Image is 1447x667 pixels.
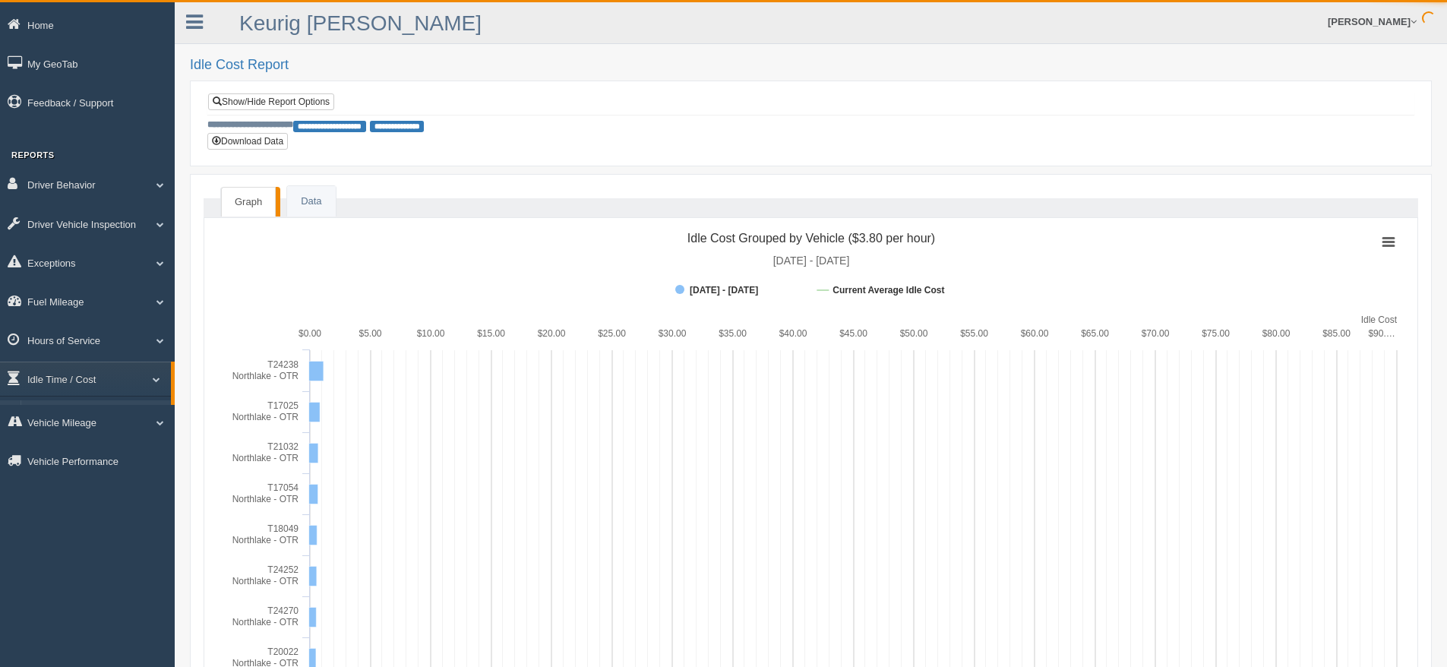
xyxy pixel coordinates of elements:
[267,605,299,616] tspan: T24270
[287,186,335,217] a: Data
[232,453,299,463] tspan: Northlake - OTR
[267,441,299,452] tspan: T21032
[232,576,299,586] tspan: Northlake - OTR
[1322,328,1351,339] text: $85.00
[267,523,299,534] tspan: T18049
[359,328,381,339] text: $5.00
[1262,328,1291,339] text: $80.00
[190,58,1432,73] h2: Idle Cost Report
[1142,328,1170,339] text: $70.00
[839,328,867,339] text: $45.00
[538,328,566,339] text: $20.00
[208,93,334,110] a: Show/Hide Report Options
[267,400,299,411] tspan: T17025
[773,254,850,267] tspan: [DATE] - [DATE]
[232,617,299,627] tspan: Northlake - OTR
[232,412,299,422] tspan: Northlake - OTR
[690,285,758,296] tspan: [DATE] - [DATE]
[960,328,988,339] text: $55.00
[267,482,299,493] tspan: T17054
[779,328,807,339] text: $40.00
[267,564,299,575] tspan: T24252
[1081,328,1109,339] text: $65.00
[267,646,299,657] tspan: T20022
[239,11,482,35] a: Keurig [PERSON_NAME]
[659,328,687,339] text: $30.00
[267,359,299,370] tspan: T24238
[719,328,747,339] text: $35.00
[299,328,321,339] text: $0.00
[477,328,505,339] text: $15.00
[232,371,299,381] tspan: Northlake - OTR
[832,285,944,296] tspan: Current Average Idle Cost
[687,232,935,245] tspan: Idle Cost Grouped by Vehicle ($3.80 per hour)
[221,187,276,217] a: Graph
[598,328,626,339] text: $25.00
[232,535,299,545] tspan: Northlake - OTR
[1021,328,1049,339] text: $60.00
[1368,328,1395,339] tspan: $90.…
[1361,315,1398,325] tspan: Idle Cost
[207,133,288,150] button: Download Data
[1202,328,1230,339] text: $75.00
[417,328,445,339] text: $10.00
[900,328,928,339] text: $50.00
[27,400,171,428] a: Idle Cost
[232,494,299,504] tspan: Northlake - OTR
